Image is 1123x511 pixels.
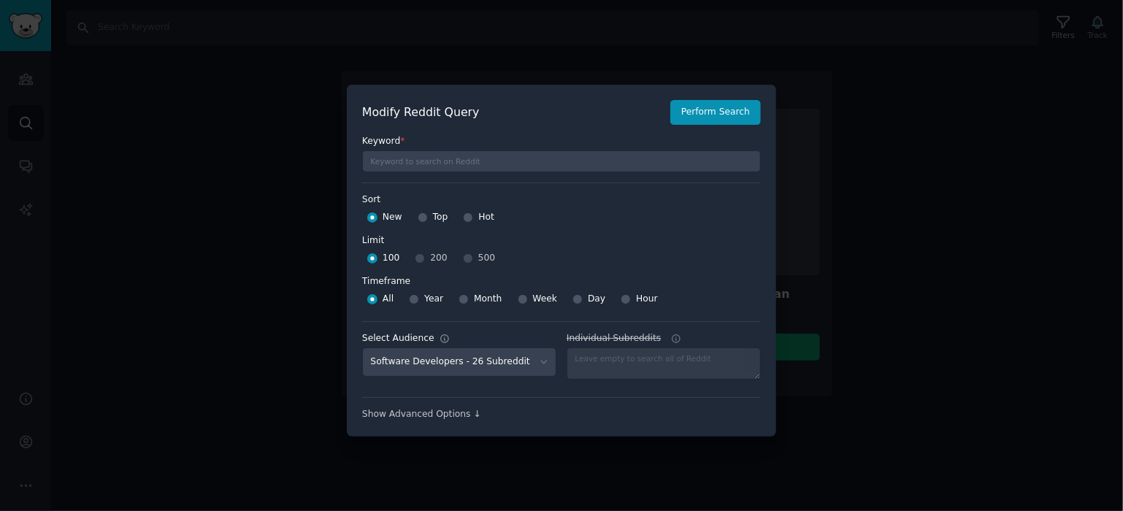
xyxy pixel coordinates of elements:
[383,293,394,306] span: All
[670,100,761,125] button: Perform Search
[474,293,502,306] span: Month
[362,408,761,421] div: Show Advanced Options ↓
[362,270,761,288] label: Timeframe
[362,193,761,207] label: Sort
[362,104,662,122] h2: Modify Reddit Query
[383,211,402,224] span: New
[362,332,434,345] div: Select Audience
[362,135,761,148] label: Keyword
[424,293,443,306] span: Year
[567,332,761,345] label: Individual Subreddits
[533,293,558,306] span: Week
[478,211,494,224] span: Hot
[362,234,384,247] div: Limit
[636,293,658,306] span: Hour
[588,293,605,306] span: Day
[383,252,399,265] span: 100
[362,150,761,172] input: Keyword to search on Reddit
[433,211,448,224] span: Top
